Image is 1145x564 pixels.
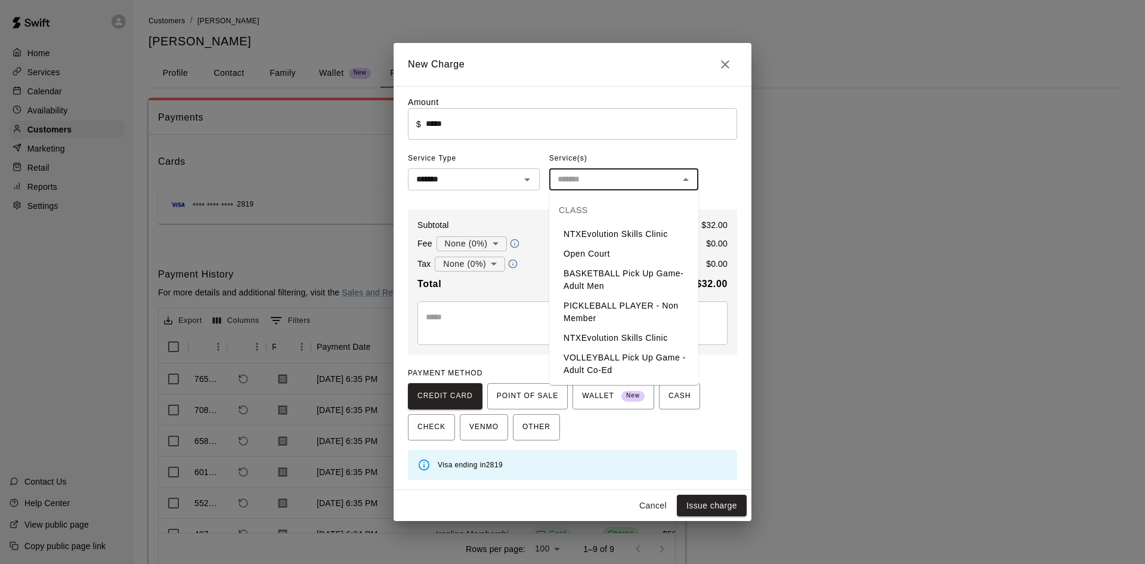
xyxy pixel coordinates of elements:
[519,171,536,188] button: Open
[497,387,558,406] span: POINT OF SALE
[659,383,700,409] button: CASH
[677,171,694,188] button: Close
[549,149,587,168] span: Service(s)
[522,418,550,437] span: OTHER
[549,224,698,244] li: NTXEvolution Skills Clinic
[417,418,445,437] span: CHECK
[513,414,560,440] button: OTHER
[394,43,751,86] h2: New Charge
[417,219,449,231] p: Subtotal
[417,279,441,289] b: Total
[408,414,455,440] button: CHECK
[549,244,698,264] li: Open Court
[408,97,439,107] label: Amount
[706,258,728,270] p: $ 0.00
[435,253,505,275] div: None (0%)
[713,53,737,76] button: Close
[469,418,499,437] span: VENMO
[417,258,431,270] p: Tax
[417,238,432,249] p: Fee
[677,495,747,517] button: Issue charge
[417,387,473,406] span: CREDIT CARD
[460,414,508,440] button: VENMO
[549,264,698,296] li: BASKETBALL Pick Up Game- Adult Men
[621,388,645,404] span: New
[438,461,503,469] span: Visa ending in 2819
[487,383,568,409] button: POINT OF SALE
[549,196,698,224] div: CLASS
[706,238,728,249] p: $ 0.00
[701,219,728,231] p: $ 32.00
[549,328,698,348] li: NTXEvolution Skills Clinic
[549,348,698,380] li: VOLLEYBALL Pick Up Game - Adult Co-Ed
[437,233,507,255] div: None (0%)
[669,387,691,406] span: CASH
[416,118,421,130] p: $
[572,383,654,409] button: WALLET New
[408,149,540,168] span: Service Type
[408,383,482,409] button: CREDIT CARD
[408,369,482,377] span: PAYMENT METHOD
[634,495,672,517] button: Cancel
[549,296,698,328] li: PICKLEBALL PLAYER - Non Member
[582,387,645,406] span: WALLET
[696,279,728,289] b: $ 32.00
